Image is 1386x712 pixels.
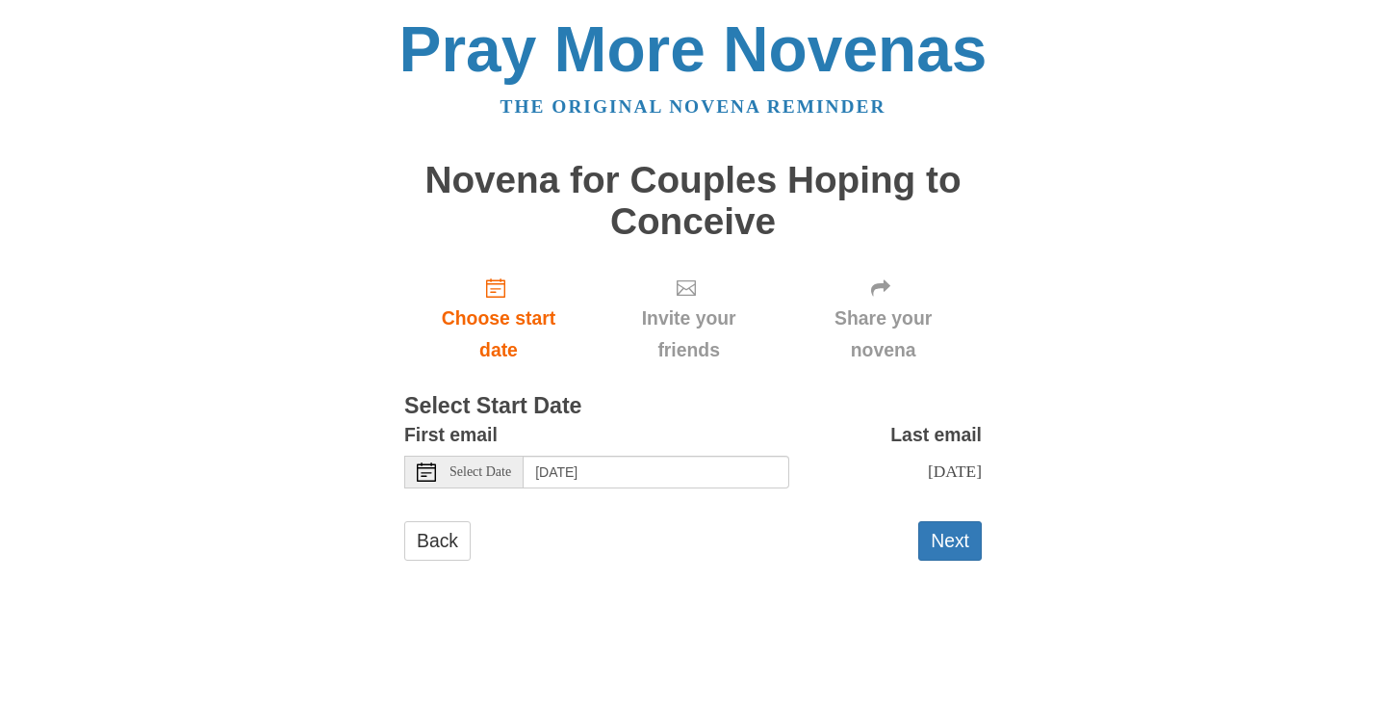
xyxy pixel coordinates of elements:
a: Back [404,521,471,561]
span: Share your novena [804,303,962,366]
h3: Select Start Date [404,394,982,419]
div: Click "Next" to confirm your start date first. [593,261,784,376]
a: The original novena reminder [500,96,886,117]
label: First email [404,419,498,451]
span: [DATE] [928,461,982,481]
span: Choose start date [423,303,574,366]
span: Invite your friends [612,303,765,366]
label: Last email [890,419,982,451]
button: Next [918,521,982,561]
div: Click "Next" to confirm your start date first. [784,261,982,376]
span: Select Date [449,465,511,479]
a: Pray More Novenas [399,13,988,85]
h1: Novena for Couples Hoping to Conceive [404,160,982,242]
a: Choose start date [404,261,593,376]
